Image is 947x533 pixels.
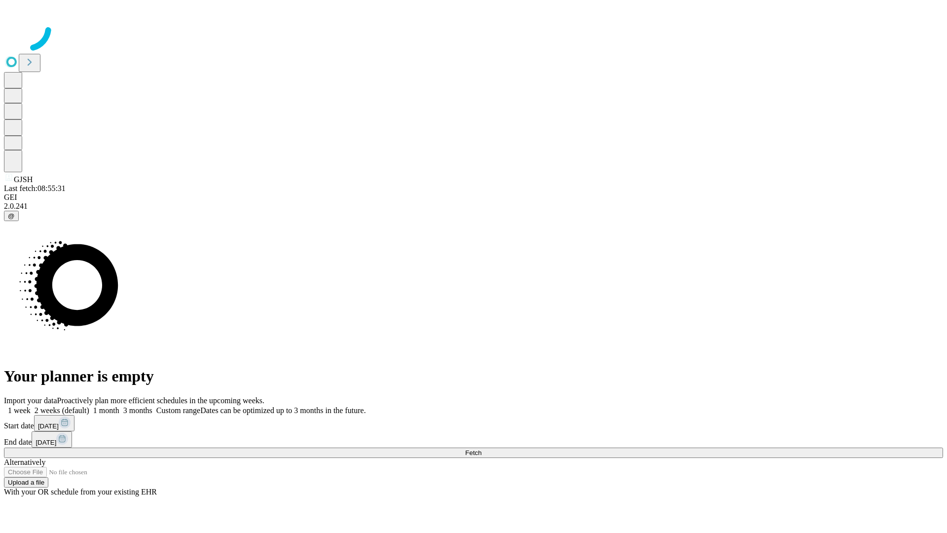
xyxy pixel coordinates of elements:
[4,193,943,202] div: GEI
[4,431,943,448] div: End date
[32,431,72,448] button: [DATE]
[4,202,943,211] div: 2.0.241
[123,406,152,415] span: 3 months
[14,175,33,184] span: GJSH
[38,422,59,430] span: [DATE]
[4,184,66,192] span: Last fetch: 08:55:31
[156,406,200,415] span: Custom range
[4,396,57,405] span: Import your data
[4,448,943,458] button: Fetch
[93,406,119,415] span: 1 month
[4,458,45,466] span: Alternatively
[35,406,89,415] span: 2 weeks (default)
[8,212,15,220] span: @
[36,439,56,446] span: [DATE]
[57,396,264,405] span: Proactively plan more efficient schedules in the upcoming weeks.
[34,415,74,431] button: [DATE]
[4,211,19,221] button: @
[4,477,48,488] button: Upload a file
[8,406,31,415] span: 1 week
[465,449,481,457] span: Fetch
[200,406,365,415] span: Dates can be optimized up to 3 months in the future.
[4,415,943,431] div: Start date
[4,488,157,496] span: With your OR schedule from your existing EHR
[4,367,943,385] h1: Your planner is empty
